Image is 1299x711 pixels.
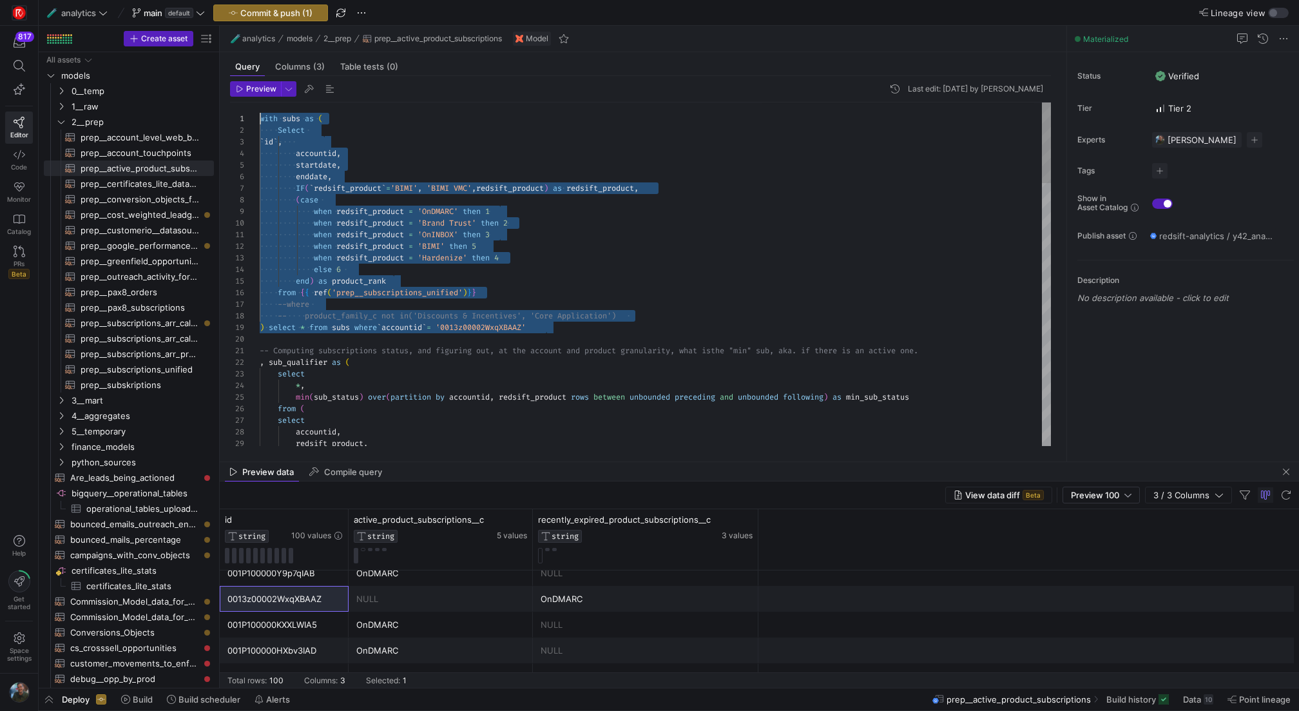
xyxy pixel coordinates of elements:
[377,322,381,333] span: `
[70,610,199,625] span: Commission_Model_data_for_AEs_and_SDRs_sdroutput​​​​​​​​​​
[72,486,212,501] span: bigquery__operational_tables​​​​​​​​
[230,264,244,275] div: 14
[81,331,199,346] span: prep__subscriptions_arr_calculations​​​​​​​​​​
[7,647,32,662] span: Space settings
[1155,135,1165,145] img: https://storage.googleapis.com/y42-prod-data-exchange/images/6IdsliWYEjCj6ExZYNtk9pMT8U8l8YHLguyz...
[72,455,212,470] span: python_sources
[472,241,476,251] span: 5
[7,228,31,235] span: Catalog
[278,137,282,147] span: ,
[230,113,244,124] div: 1
[284,31,316,46] button: models
[70,625,199,640] span: Conversions_Objects​​​​​​​​​​
[72,424,212,439] span: 5__temporary
[44,207,214,222] div: Press SPACE to select this row.
[409,241,413,251] span: =
[44,470,214,485] a: Are_leads_being_actioned​​​​​​​​​​
[133,694,153,705] span: Build
[230,206,244,217] div: 9
[230,136,244,148] div: 3
[81,161,199,176] span: prep__active_product_subscriptions​​​​​​​​​​
[314,183,381,193] span: redsift_product
[14,260,24,268] span: PRs
[44,5,111,21] button: 🧪analytics
[70,641,199,656] span: cs_crosssell_opportunities​​​​​​​​​​
[44,145,214,161] a: prep__account_touchpoints​​​​​​​​​​
[230,345,244,356] div: 21
[10,131,28,139] span: Editor
[908,84,1043,93] div: Last edit: [DATE] by [PERSON_NAME]
[515,35,523,43] img: undefined
[634,183,639,193] span: ,
[44,191,214,207] div: Press SPACE to select this row.
[8,269,30,279] span: Beta
[213,5,328,21] button: Commit & push (1)
[332,287,463,298] span: 'prep__subscriptions_unified'
[260,322,264,333] span: )
[44,176,214,191] div: Press SPACE to select this row.
[282,113,300,124] span: subs
[278,287,296,298] span: from
[260,137,264,147] span: `
[427,183,472,193] span: 'BIMI VMC'
[129,5,208,21] button: maindefault
[318,113,323,124] span: (
[44,253,214,269] div: Press SPACE to select this row.
[332,276,386,286] span: product_rank
[5,529,33,563] button: Help
[230,310,244,322] div: 18
[381,322,422,333] span: accountid
[296,183,305,193] span: IF
[313,63,325,71] span: (3)
[387,63,398,71] span: (0)
[318,276,327,286] span: as
[44,609,214,625] a: Commission_Model_data_for_AEs_and_SDRs_sdroutput​​​​​​​​​​
[81,285,199,300] span: prep__pax8_orders​​​​​​​​​​
[287,34,313,43] span: models
[314,264,332,275] span: else
[1077,104,1142,113] span: Tier
[44,640,214,656] a: cs_crosssell_opportunities​​​​​​​​​​
[409,229,413,240] span: =
[309,183,314,193] span: `
[5,31,33,54] button: 817
[467,287,472,298] span: }
[1155,103,1166,113] img: Tier 2 - Important
[336,229,404,240] span: redsift_product
[1077,231,1126,240] span: Publish asset
[72,409,212,424] span: 4__aggregates
[70,656,199,671] span: customer_movements_to_enforcement​​​​​​​​​​
[70,594,199,609] span: Commission_Model_data_for_AEs_and_SDRs_aeoutput​​​​​​​​​​
[374,34,502,43] span: prep__active_product_subscriptions
[336,160,341,170] span: ,
[81,269,199,284] span: prep__outreach_activity_for_sdrs​​​​​​​​​​
[81,347,199,362] span: prep__subscriptions_arr_processing​​​​​​​​​​
[526,34,548,43] span: Model
[230,217,244,229] div: 10
[44,671,214,687] a: debug__opp_by_prod​​​​​​​​​​
[15,32,34,42] div: 817
[81,223,199,238] span: prep__customerio__datasource​​​​​​​​​​
[418,253,467,263] span: 'Hardenize'
[1077,72,1142,81] span: Status
[47,8,56,17] span: 🧪
[165,8,193,18] span: default
[711,346,918,356] span: the "min" sub, aka. if there is an active one.
[230,124,244,136] div: 2
[566,183,634,193] span: redsift_product
[7,195,31,203] span: Monitor
[44,83,214,99] div: Press SPACE to select this row.
[5,679,33,706] button: https://storage.googleapis.com/y42-prod-data-exchange/images/6IdsliWYEjCj6ExZYNtk9pMT8U8l8YHLguyz...
[61,68,212,83] span: models
[86,502,199,516] span: operational_tables_uploaded_conversions​​​​​​​​​
[81,254,199,269] span: prep__greenfield_opportunity_touchpoints​​​​​​​​​​
[418,183,422,193] span: ,
[8,595,30,610] span: Get started
[44,315,214,331] div: Press SPACE to select this row.
[544,183,548,193] span: )
[481,218,499,228] span: then
[1083,34,1128,44] span: Materialized
[485,346,711,356] span: t, at the account and product granularity, what is
[336,148,341,159] span: ,
[141,34,188,43] span: Create asset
